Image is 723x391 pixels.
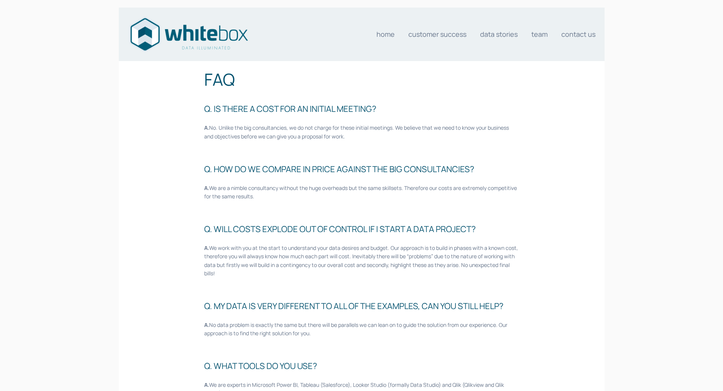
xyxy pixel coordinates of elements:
[204,184,209,192] strong: A.
[204,67,519,92] h1: FAQ
[128,16,249,53] img: Data consultants
[204,124,209,131] strong: A.
[204,321,209,328] strong: A.
[204,381,209,388] strong: A.
[408,27,466,42] a: Customer Success
[204,163,519,176] h3: Q. HOW DO WE COMPARE IN PRICE AGAINST THE BIG CONSULTANCIES?
[204,184,519,201] p: We are a nimble consultancy without the huge overheads but the same skillsets. Therefore our cost...
[531,27,548,42] a: Team
[480,27,518,42] a: Data stories
[204,244,519,278] p: We work with you at the start to understand your data desires and budget. Our approach is to buil...
[204,124,519,141] p: No. Unlike the big consultancies, we do not charge for these initial meetings. We believe that we...
[561,27,595,42] a: Contact us
[204,103,519,115] h3: Q. IS THERE A COST FOR AN INITIAL MEETING?
[376,27,395,42] a: Home
[204,300,519,312] h3: Q. MY DATA IS VERY DIFFERENT TO ALL OF THE EXAMPLES, CAN YOU STILL HELP?
[204,244,209,251] strong: A.
[204,321,519,338] p: No data problem is exactly the same but there will be parallels we can lean on to guide the solut...
[204,223,519,236] h3: Q. WILL COSTS EXPLODE OUT OF CONTROL IF I START A DATA PROJECT?
[204,360,519,372] h3: Q. WHAT TOOLS DO YOU USE?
